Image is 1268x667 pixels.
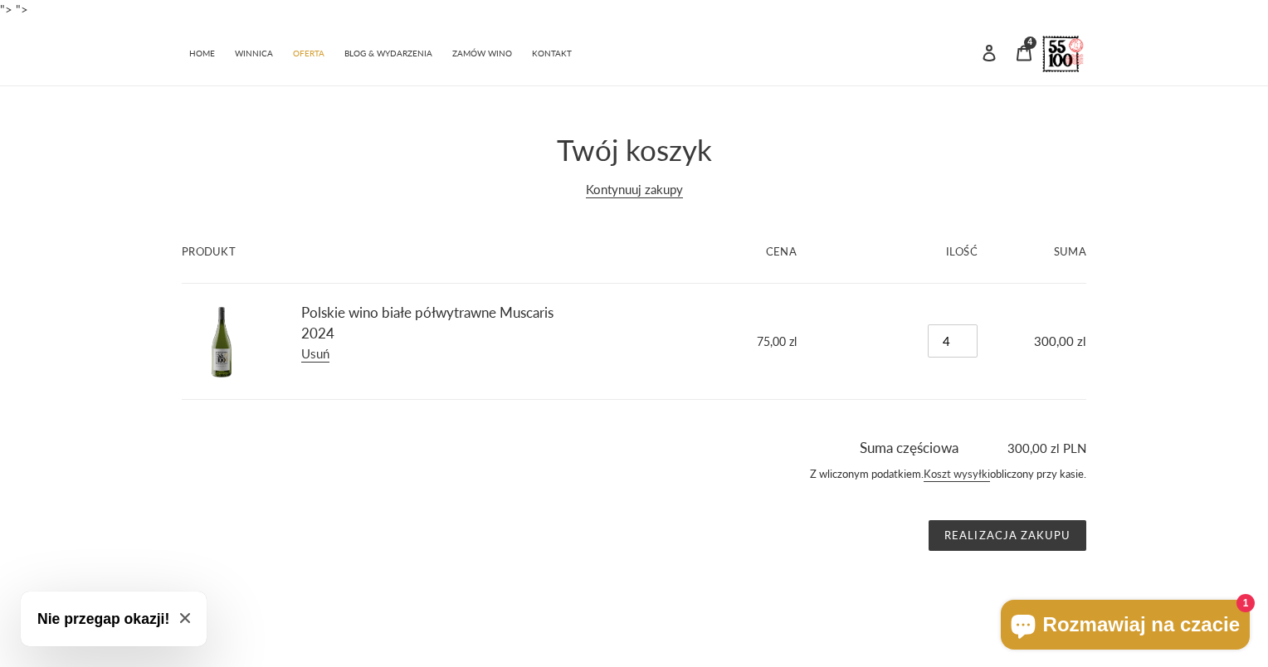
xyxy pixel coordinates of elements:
[1034,333,1086,348] span: 300,00 zl
[344,48,432,59] span: BLOG & WYDARZENIA
[532,48,572,59] span: KONTAKT
[235,48,273,59] span: WINNICA
[524,40,580,64] a: KONTAKT
[996,600,1255,654] inbox-online-store-chat: Czat w sklepie online Shopify
[860,439,958,456] span: Suma częściowa
[182,458,1086,499] div: Z wliczonym podatkiem. obliczony przy kasie.
[607,333,797,350] dd: 75,00 zl
[336,40,441,64] a: BLOG & WYDARZENIA
[924,467,990,482] a: Koszt wysyłki
[929,520,1086,552] input: Realizacja zakupu
[182,221,589,283] th: Produkt
[996,221,1086,283] th: Suma
[452,48,512,59] span: ZAMÓW WINO
[586,182,683,198] a: Kontynuuj zakupy
[181,40,223,64] a: HOME
[227,40,281,64] a: WINNICA
[1007,34,1041,70] a: 4
[815,221,996,283] th: Ilość
[301,304,554,343] a: Polskie wino białe półwytrawne Muscaris 2024
[1027,38,1032,46] span: 4
[189,48,215,59] span: HOME
[962,439,1086,458] span: 300,00 zl PLN
[285,40,333,64] a: OFERTA
[301,346,329,363] a: Usuń Polskie wino białe półwytrawne Muscaris 2024
[182,132,1086,167] h1: Twój koszyk
[589,221,816,283] th: Cena
[293,48,324,59] span: OFERTA
[444,40,520,64] a: ZAMÓW WINO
